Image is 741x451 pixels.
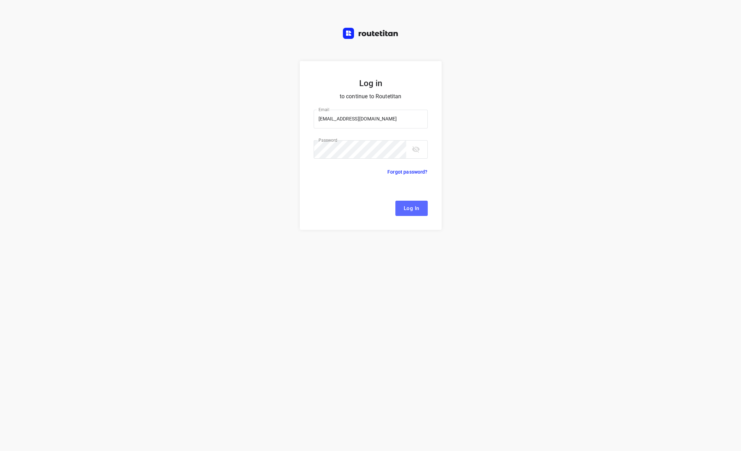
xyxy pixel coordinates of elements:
button: Log In [395,201,428,216]
p: to continue to Routetitan [314,92,428,101]
img: Routetitan [343,28,398,39]
h5: Log in [314,78,428,89]
span: Log In [404,204,419,213]
button: toggle password visibility [409,142,423,156]
p: Forgot password? [387,168,427,176]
